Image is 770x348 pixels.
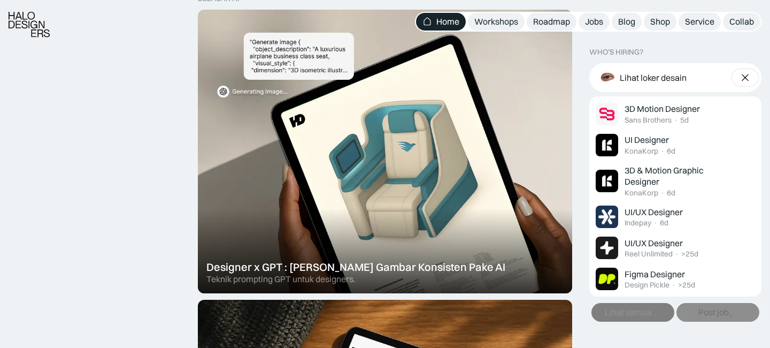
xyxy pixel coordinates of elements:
a: Job ImageUI DesignerKonaKorp·6d [591,130,759,161]
div: Lihat semua [605,307,652,318]
div: Indepay [625,218,651,228]
a: Home [416,13,466,31]
div: 3D & Motion Graphic Designer [625,165,733,187]
div: · [672,281,676,290]
div: UI/UX Designer [625,207,683,218]
a: Job ImageFigma DesignerDesign Pickle·>25d [591,263,759,294]
a: Lihat semua [591,303,674,322]
img: Job Image [596,103,618,125]
div: UI Designer [625,134,669,146]
div: Blog [618,16,635,27]
div: WHO’S HIRING? [589,48,643,57]
img: Job Image [596,206,618,228]
div: · [675,249,679,259]
a: Job Image3D & Motion Graphic DesignerKonaKorp·6d [591,161,759,201]
div: Home [436,16,459,27]
div: Workshops [474,16,518,27]
div: KonaKorp [625,147,658,156]
div: 5d [680,116,689,125]
a: Job ImageUI/UX DesignerReel Unlimited·>25d [591,232,759,263]
img: Job Image [596,134,618,156]
a: Shop [644,13,676,31]
div: Lihat loker desain [620,72,687,84]
a: Collab [723,13,760,31]
a: Post job [676,303,759,322]
img: Job Image [596,237,618,259]
div: · [674,116,678,125]
a: Service [679,13,721,31]
div: Roadmap [533,16,570,27]
div: · [660,147,665,156]
div: Collab [729,16,754,27]
div: UI/UX Designer [625,238,683,249]
div: Post job [698,307,729,318]
a: Roadmap [527,13,576,31]
div: Design Pickle [625,281,669,290]
div: Figma Designer [625,269,685,280]
div: · [653,218,658,228]
div: KonaKorp [625,188,658,198]
img: Job Image [596,268,618,290]
a: Job Image3D Motion DesignerSans Brothers·5d [591,99,759,130]
div: Sans Brothers [625,116,672,125]
div: Jobs [585,16,603,27]
a: Job ImageUI/UX DesignerIndepay·6d [591,201,759,232]
div: Reel Unlimited [625,249,673,259]
div: >25d [681,249,698,259]
a: Designer x GPT : [PERSON_NAME] Gambar Konsisten Pake AITeknik prompting GPT untuk designers. [198,10,572,293]
div: · [660,188,665,198]
a: Jobs [579,13,610,31]
div: 6d [660,218,668,228]
a: Blog [612,13,642,31]
div: Shop [650,16,670,27]
div: 3D Motion Designer [625,103,700,115]
img: Job Image [596,170,618,192]
div: 6d [667,188,675,198]
a: Workshops [468,13,525,31]
div: Service [685,16,714,27]
div: >25d [678,281,695,290]
div: 6d [667,147,675,156]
